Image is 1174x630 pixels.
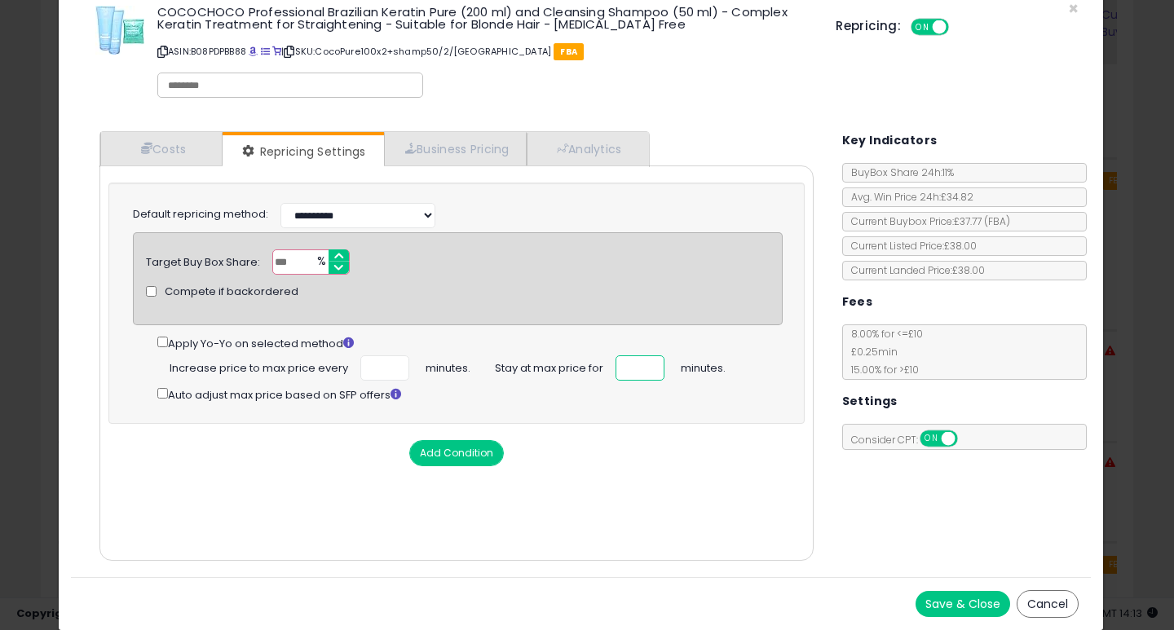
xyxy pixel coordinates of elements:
[955,432,981,446] span: OFF
[272,45,281,58] a: Your listing only
[842,292,873,312] h5: Fees
[261,45,270,58] a: All offer listings
[157,385,783,403] div: Auto adjust max price based on SFP offers
[133,207,268,222] label: Default repricing method:
[843,239,977,253] span: Current Listed Price: £38.00
[223,135,382,168] a: Repricing Settings
[495,355,603,377] span: Stay at max price for
[384,132,527,165] a: Business Pricing
[843,263,985,277] span: Current Landed Price: £38.00
[95,6,144,55] img: 41WVHr3qTTL._SL60_.jpg
[409,440,504,466] button: Add Condition
[681,355,726,377] span: minutes.
[165,284,298,300] span: Compete if backordered
[843,214,1010,228] span: Current Buybox Price:
[843,345,898,359] span: £0.25 min
[916,591,1010,617] button: Save & Close
[146,249,260,271] div: Target Buy Box Share:
[157,38,811,64] p: ASIN: B08PDPBB88 | SKU: CocoPure100x2+shamp50/2/[GEOGRAPHIC_DATA]
[836,20,901,33] h5: Repricing:
[912,20,933,34] span: ON
[426,355,470,377] span: minutes.
[843,363,919,377] span: 15.00 % for > £10
[249,45,258,58] a: BuyBox page
[170,355,348,377] span: Increase price to max price every
[842,391,898,412] h5: Settings
[527,132,647,165] a: Analytics
[947,20,973,34] span: OFF
[843,165,954,179] span: BuyBox Share 24h: 11%
[842,130,938,151] h5: Key Indicators
[1017,590,1079,618] button: Cancel
[843,190,973,204] span: Avg. Win Price 24h: £34.82
[921,432,942,446] span: ON
[100,132,223,165] a: Costs
[307,250,333,275] span: %
[843,327,923,377] span: 8.00 % for <= £10
[554,43,584,60] span: FBA
[843,433,979,447] span: Consider CPT:
[157,6,811,30] h3: COCOCHOCO Professional Brazilian Keratin Pure (200 ml) and Cleansing Shampoo (50 ml) - Complex Ke...
[157,333,783,352] div: Apply Yo-Yo on selected method
[984,214,1010,228] span: ( FBA )
[954,214,1010,228] span: £37.77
